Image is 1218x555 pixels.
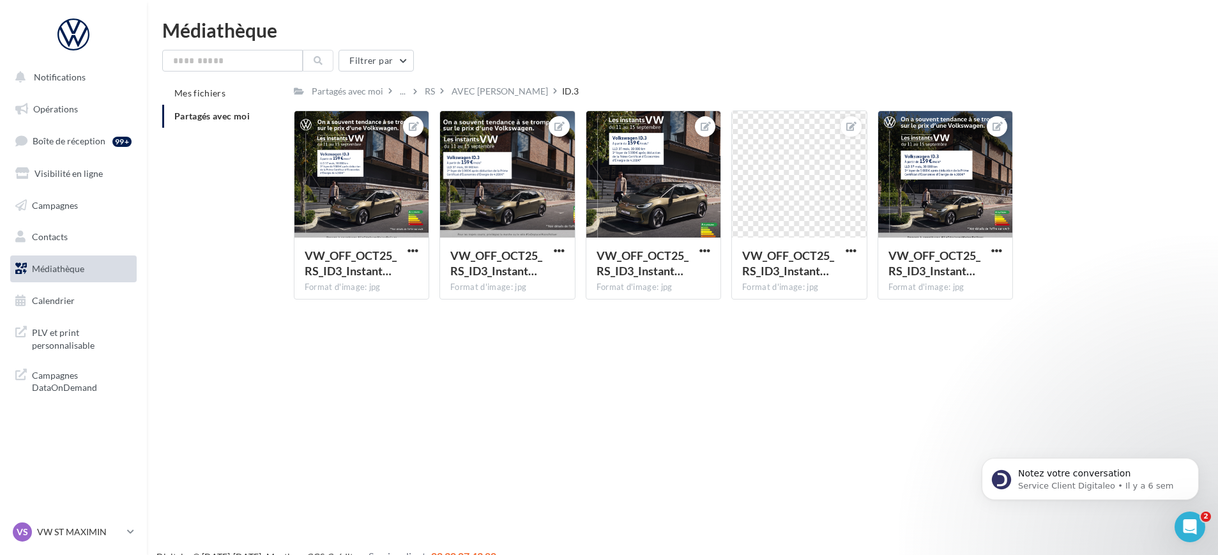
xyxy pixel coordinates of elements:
[742,248,834,278] span: VW_OFF_OCT25_RS_ID3_InstantVW_STORY
[8,319,139,356] a: PLV et print personnalisable
[8,127,139,155] a: Boîte de réception99+
[32,263,84,274] span: Médiathèque
[452,85,548,98] div: AVEC [PERSON_NAME]
[305,282,418,293] div: Format d'image: jpg
[8,287,139,314] a: Calendrier
[562,85,579,98] div: ID.3
[34,168,103,179] span: Visibilité en ligne
[33,135,105,146] span: Boîte de réception
[34,72,86,82] span: Notifications
[339,50,414,72] button: Filtrer par
[8,361,139,399] a: Campagnes DataOnDemand
[397,82,408,100] div: ...
[37,526,122,538] p: VW ST MAXIMIN
[8,192,139,219] a: Campagnes
[17,526,28,538] span: VS
[597,248,689,278] span: VW_OFF_OCT25_RS_ID3_InstantVW_INSTAGRAM
[312,85,383,98] div: Partagés avec moi
[450,282,564,293] div: Format d'image: jpg
[1175,512,1205,542] iframe: Intercom live chat
[32,324,132,351] span: PLV et print personnalisable
[742,282,856,293] div: Format d'image: jpg
[32,295,75,306] span: Calendrier
[888,282,1002,293] div: Format d'image: jpg
[1201,512,1211,522] span: 2
[8,96,139,123] a: Opérations
[8,224,139,250] a: Contacts
[32,231,68,242] span: Contacts
[450,248,542,278] span: VW_OFF_OCT25_RS_ID3_InstantVW_GMB
[10,520,137,544] a: VS VW ST MAXIMIN
[32,199,78,210] span: Campagnes
[8,255,139,282] a: Médiathèque
[963,431,1218,521] iframe: Intercom notifications message
[425,85,435,98] div: RS
[162,20,1203,40] div: Médiathèque
[305,248,397,278] span: VW_OFF_OCT25_RS_ID3_InstantVW_CARRE
[8,160,139,187] a: Visibilité en ligne
[174,87,225,98] span: Mes fichiers
[33,103,78,114] span: Opérations
[112,137,132,147] div: 99+
[8,64,134,91] button: Notifications
[174,110,250,121] span: Partagés avec moi
[597,282,710,293] div: Format d'image: jpg
[888,248,980,278] span: VW_OFF_OCT25_RS_ID3_InstantVW_GMB_720x720
[32,367,132,394] span: Campagnes DataOnDemand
